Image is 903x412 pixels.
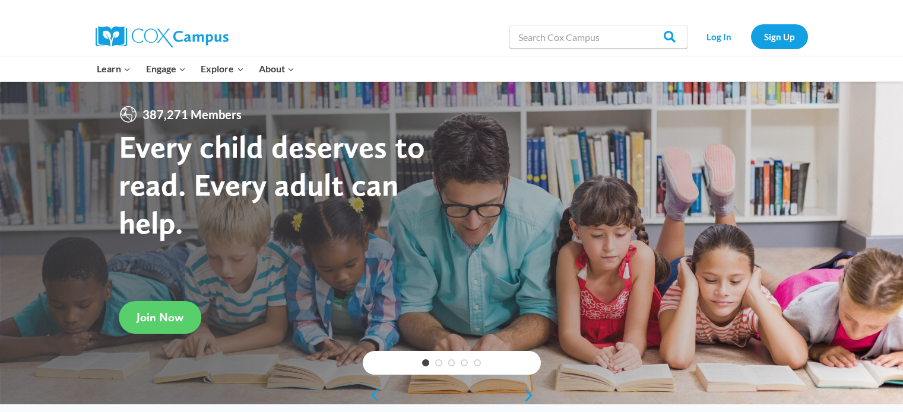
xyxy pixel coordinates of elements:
a: Log In [693,24,745,49]
a: 3 [448,359,455,366]
a: 2 [435,359,442,366]
a: 1 [422,359,429,366]
input: Search Cox Campus [509,25,687,49]
a: Join Now [119,301,201,334]
div: content slider buttons [363,384,541,407]
span: 387,271 Members [138,105,246,124]
span: Explore [201,61,243,76]
nav: Secondary Navigation [693,24,808,49]
a: 4 [461,359,468,366]
a: next [523,388,541,403]
a: previous [363,388,381,403]
nav: Primary Navigation [90,56,302,81]
a: Sign Up [751,24,808,49]
span: Join Now [137,310,183,324]
strong: Every child deserves to read. Every adult can help. [119,127,425,241]
img: Cox Campus [96,26,229,47]
a: 5 [474,359,481,366]
span: About [259,61,294,76]
span: Learn [97,61,131,76]
span: Engage [146,61,186,76]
